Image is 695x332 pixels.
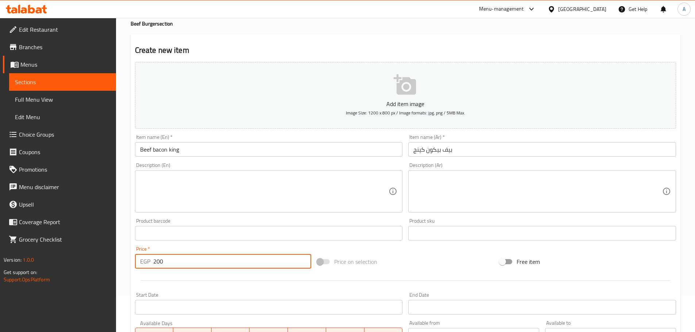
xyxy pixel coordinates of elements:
[408,142,676,157] input: Enter name Ar
[9,108,116,126] a: Edit Menu
[140,257,150,266] p: EGP
[15,113,110,121] span: Edit Menu
[19,130,110,139] span: Choice Groups
[3,161,116,178] a: Promotions
[558,5,606,13] div: [GEOGRAPHIC_DATA]
[15,78,110,86] span: Sections
[19,25,110,34] span: Edit Restaurant
[135,45,676,56] h2: Create new item
[135,142,403,157] input: Enter name En
[15,95,110,104] span: Full Menu View
[4,267,37,277] span: Get support on:
[19,165,110,174] span: Promotions
[3,126,116,143] a: Choice Groups
[479,5,524,13] div: Menu-management
[146,99,665,108] p: Add item image
[683,5,686,13] span: A
[517,257,540,266] span: Free item
[3,56,116,73] a: Menus
[4,275,50,284] a: Support.OpsPlatform
[3,21,116,38] a: Edit Restaurant
[346,109,465,117] span: Image Size: 1200 x 800 px / Image formats: jpg, png / 5MB Max.
[3,38,116,56] a: Branches
[334,257,377,266] span: Price on selection
[3,231,116,248] a: Grocery Checklist
[19,43,110,51] span: Branches
[23,255,34,265] span: 1.0.0
[3,143,116,161] a: Coupons
[19,148,110,156] span: Coupons
[3,178,116,196] a: Menu disclaimer
[20,60,110,69] span: Menus
[19,235,110,244] span: Grocery Checklist
[135,226,403,241] input: Please enter product barcode
[131,20,680,27] h4: Beef Burger section
[9,73,116,91] a: Sections
[408,226,676,241] input: Please enter product sku
[19,200,110,209] span: Upsell
[3,196,116,213] a: Upsell
[135,62,676,129] button: Add item imageImage Size: 1200 x 800 px / Image formats: jpg, png / 5MB Max.
[153,254,312,269] input: Please enter price
[9,91,116,108] a: Full Menu View
[19,218,110,226] span: Coverage Report
[4,255,22,265] span: Version:
[3,213,116,231] a: Coverage Report
[19,183,110,191] span: Menu disclaimer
